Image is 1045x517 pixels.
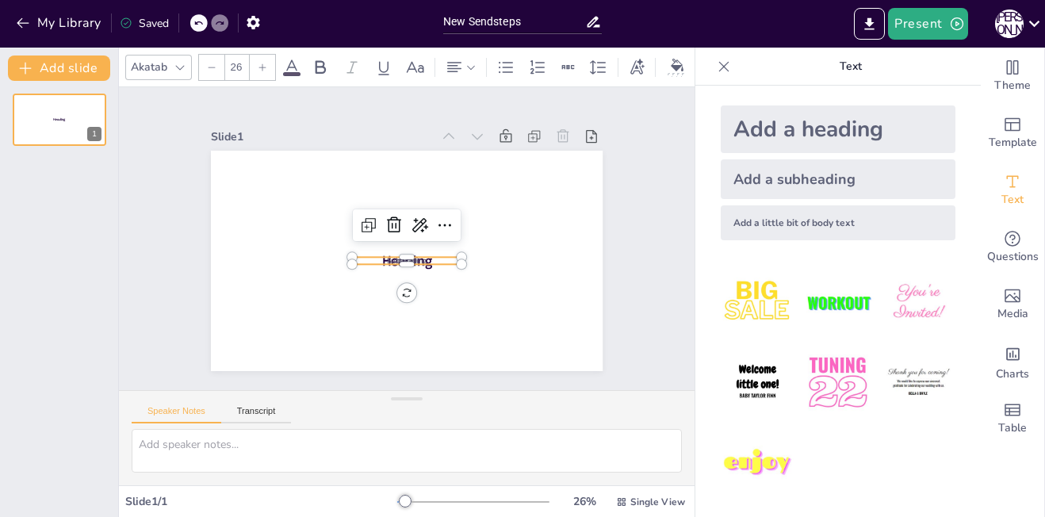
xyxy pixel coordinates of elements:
span: Charts [996,366,1029,383]
span: Body text [385,211,408,228]
button: Add slide [8,56,110,81]
span: Template [989,134,1037,151]
span: Body text [57,119,63,121]
span: Table [998,419,1027,437]
div: 1 [13,94,106,146]
div: Add ready made slides [981,105,1044,162]
button: Ұ [PERSON_NAME] [995,8,1024,40]
div: Add images, graphics, shapes or video [981,276,1044,333]
div: Slide 1 / 1 [125,494,397,509]
div: Ұ [PERSON_NAME] [995,10,1024,38]
img: 4.jpeg [721,346,794,419]
button: Export to PowerPoint [854,8,885,40]
div: Add a table [981,390,1044,447]
div: Background color [665,59,689,75]
span: Questions [987,248,1039,266]
div: Text effects [625,55,649,80]
img: 6.jpeg [882,346,955,419]
span: Heading [53,117,65,122]
img: 1.jpeg [721,266,794,339]
span: Text [1001,191,1024,209]
button: Transcript [221,406,292,423]
img: 7.jpeg [721,427,794,500]
img: 5.jpeg [801,346,875,419]
div: 26 % [565,494,603,509]
span: Single View [630,496,685,508]
div: Add a heading [721,105,955,153]
div: Akatab [128,56,170,78]
div: Get real-time input from your audience [981,219,1044,276]
div: 1 [87,127,101,141]
img: 2.jpeg [801,266,875,339]
input: Insert title [443,10,585,33]
button: My Library [12,10,108,36]
img: 3.jpeg [882,266,955,339]
p: Text [737,48,965,86]
div: Add text boxes [981,162,1044,219]
span: Theme [994,77,1031,94]
div: Change the overall theme [981,48,1044,105]
div: Add charts and graphs [981,333,1044,390]
button: Present [888,8,967,40]
div: Slide 1 [433,223,631,347]
button: Speaker Notes [132,406,221,423]
div: Add a subheading [721,159,955,199]
span: Media [997,305,1028,323]
div: Add a little bit of body text [721,205,955,240]
div: Saved [120,16,169,31]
